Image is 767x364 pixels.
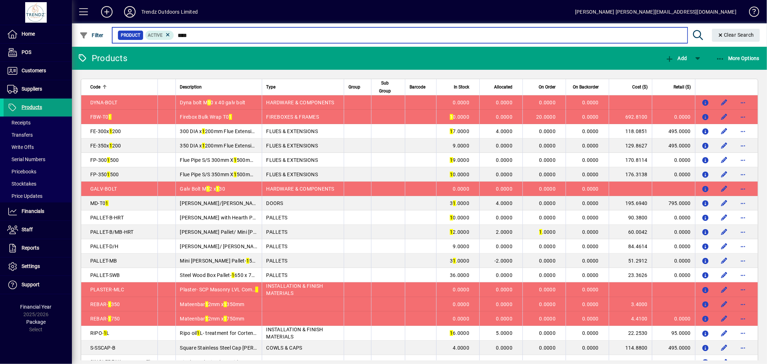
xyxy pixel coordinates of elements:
button: More options [737,226,749,238]
a: Suppliers [4,80,72,98]
td: 0.0000 [652,239,695,254]
button: More options [737,140,749,151]
span: 0.0000 [583,100,599,105]
td: 3.4000 [609,297,652,311]
span: 0.0000 [583,272,599,278]
span: 2.0000 [496,229,513,235]
span: 0.0000 [583,215,599,220]
td: 495.0000 [652,124,695,138]
span: 0.0000 [539,316,556,322]
div: Description [180,83,257,91]
span: 0.0000 [496,345,513,351]
td: 0.0000 [652,225,695,239]
span: 0.0000 [539,215,556,220]
em: 1 [450,330,453,336]
span: 4.0000 [496,200,513,206]
mat-chip: Activation Status: Active [145,31,174,40]
td: 51.2912 [609,254,652,268]
div: On Backorder [570,83,605,91]
span: 0.0000 [453,301,470,307]
button: Edit [718,140,730,151]
span: COWLS & CAPS [266,345,302,351]
span: .0000 [539,229,556,235]
span: REBAR- 350 [90,301,120,307]
span: [PERSON_NAME]/ [PERSON_NAME] Pallet- 500 x 2700 [180,244,307,249]
span: 0.0000 [583,157,599,163]
button: More options [737,183,749,195]
td: 692.8100 [609,110,652,124]
a: Write Offs [4,141,72,153]
em: 1 [224,316,227,322]
span: 6.0000 [450,330,469,336]
em: 1 [450,157,453,163]
span: FLUES & EXTENSIONS [266,128,318,134]
td: 0.0000 [652,167,695,182]
button: Edit [718,342,730,354]
em: 1 [108,316,111,322]
span: [PERSON_NAME]/[PERSON_NAME]- (Galvanised Black) [180,200,308,206]
span: 0.0000 [539,330,556,336]
button: Edit [718,241,730,252]
span: 20.0000 [536,114,556,120]
span: Mateenbar 2mm x 750mm [180,316,245,322]
span: INSTALLATION & FINISH MATERIALS [266,327,323,340]
td: 0.0000 [652,268,695,282]
span: PALLETS [266,229,288,235]
button: Edit [718,197,730,209]
em: 1 [453,258,456,264]
span: 0.0000 [453,186,470,192]
span: 0.0000 [539,258,556,264]
a: Serial Numbers [4,153,72,165]
span: 36.0000 [450,272,469,278]
span: 0.0000 [583,114,599,120]
a: Settings [4,258,72,276]
em: 1 [207,100,210,105]
button: Edit [718,269,730,281]
td: 495.0000 [652,138,695,153]
span: Suppliers [22,86,42,92]
div: Type [266,83,339,91]
a: Transfers [4,129,72,141]
em: 1 [205,316,208,322]
em: 1 [450,229,453,235]
td: 129.8627 [609,138,652,153]
a: Pricebooks [4,165,72,178]
button: Edit [718,226,730,238]
span: DOORS [266,200,283,206]
span: 5.0000 [496,330,513,336]
em: 1 [234,172,237,177]
div: Allocated [484,83,519,91]
span: Firebox Bulk Wrap T0 [180,114,232,120]
span: 0.0000 [453,100,470,105]
span: Staff [22,227,33,232]
button: Edit [718,154,730,166]
em: 1 [202,128,205,134]
span: 0.0000 [583,244,599,249]
em: 1 [246,258,249,264]
td: 84.4614 [609,239,652,254]
span: PALLETS [266,215,288,220]
span: POS [22,49,31,55]
span: FP-300 500 [90,157,119,163]
span: Dyna bolt M 0 x 40 galv bolt [180,100,246,105]
span: Filter [79,32,104,38]
span: FIREBOXES & FRAMES [266,114,319,120]
button: More options [737,255,749,267]
span: DYNA-BOLT [90,100,117,105]
span: Price Updates [7,193,42,199]
button: More options [737,327,749,339]
span: 0.0000 [450,114,469,120]
a: Reports [4,239,72,257]
span: 0.0000 [539,100,556,105]
span: 7.0000 [450,128,469,134]
button: Edit [718,169,730,180]
a: Staff [4,221,72,239]
em: 1 [450,128,453,134]
span: 0.0000 [450,172,469,177]
span: RIPO- L [90,330,110,336]
span: Write Offs [7,144,34,150]
td: 23.3626 [609,268,652,282]
span: FLUES & EXTENSIONS [266,157,318,163]
span: On Order [539,83,556,91]
span: 9.0000 [453,244,470,249]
